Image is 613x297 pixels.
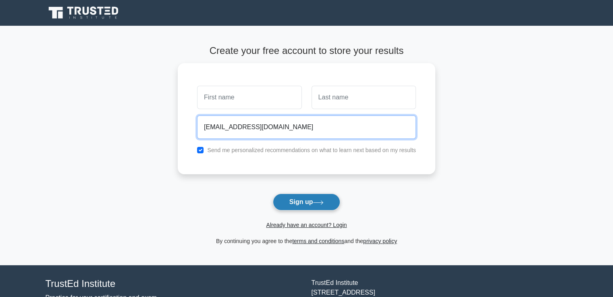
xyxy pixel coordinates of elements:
h4: TrustEd Institute [46,278,302,290]
h4: Create your free account to store your results [178,45,435,57]
a: Already have an account? Login [266,222,347,228]
input: Last name [312,86,416,109]
button: Sign up [273,194,341,210]
label: Send me personalized recommendations on what to learn next based on my results [207,147,416,153]
a: privacy policy [363,238,397,244]
div: By continuing you agree to the and the [173,236,440,246]
input: Email [197,115,416,139]
a: terms and conditions [292,238,344,244]
input: First name [197,86,301,109]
